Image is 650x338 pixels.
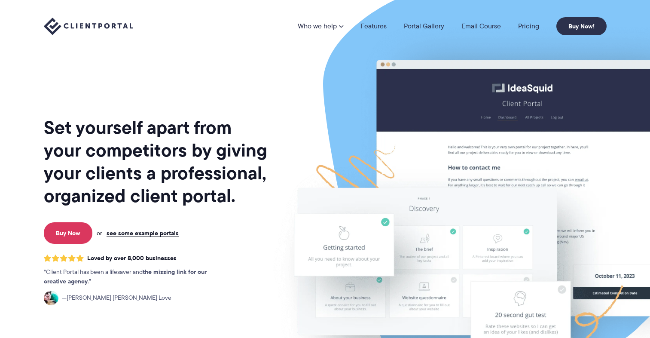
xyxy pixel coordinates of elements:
p: Client Portal has been a lifesaver and . [44,267,224,286]
a: Features [360,23,387,30]
a: Portal Gallery [404,23,444,30]
span: [PERSON_NAME] [PERSON_NAME] Love [62,293,171,303]
a: Pricing [518,23,539,30]
strong: the missing link for our creative agency [44,267,207,286]
a: see some example portals [107,229,179,237]
span: or [97,229,102,237]
span: Loved by over 8,000 businesses [87,255,177,262]
a: Buy Now! [556,17,607,35]
h1: Set yourself apart from your competitors by giving your clients a professional, organized client ... [44,116,269,207]
a: Buy Now [44,222,92,244]
a: Who we help [298,23,343,30]
a: Email Course [461,23,501,30]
